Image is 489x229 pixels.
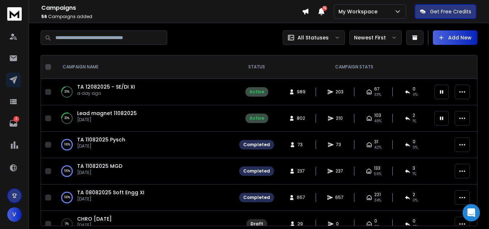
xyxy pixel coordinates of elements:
[249,89,264,95] div: Active
[77,222,112,228] p: [DATE]
[297,195,305,200] span: 657
[374,218,377,224] span: 0
[413,92,418,98] span: 0 %
[77,136,125,143] a: TA 11082025 Pysch
[249,115,264,121] div: Active
[41,4,302,12] h1: Campaigns
[243,168,270,174] div: Completed
[235,55,278,79] th: STATUS
[374,171,381,177] span: 56 %
[374,92,381,98] span: 33 %
[77,189,144,196] a: TA 08082025 Soft Engg XI
[415,4,476,19] button: Get Free Credits
[65,220,69,228] p: 0 %
[6,116,21,131] a: 2
[338,8,380,15] p: My Workspace
[413,118,416,124] span: 1 %
[7,207,22,222] button: V
[54,105,235,132] td: 30%Lead magnet 11082025[DATE]
[374,139,378,145] span: 31
[77,170,122,175] p: [DATE]
[413,165,415,171] span: 3
[243,142,270,148] div: Completed
[64,167,70,175] p: 100 %
[77,162,122,170] a: TA 11082025 MGD
[374,113,381,118] span: 103
[278,55,430,79] th: CAMPAIGN STATS
[413,145,418,150] span: 0 %
[297,168,305,174] span: 237
[430,8,471,15] p: Get Free Credits
[336,168,343,174] span: 237
[77,143,125,149] p: [DATE]
[54,55,235,79] th: CAMPAIGN NAME
[374,165,380,171] span: 133
[374,86,380,92] span: 67
[64,88,69,96] p: 20 %
[41,13,47,20] span: 56
[297,115,305,121] span: 802
[41,14,302,20] p: Campaigns added
[413,171,416,177] span: 1 %
[77,215,112,222] a: CHRO [DATE]
[243,195,270,200] div: Completed
[77,110,137,117] a: Lead magnet 11082025
[64,194,70,201] p: 100 %
[77,83,135,90] a: TA 12082025 - SE/DI XI
[298,142,305,148] span: 73
[13,116,19,122] p: 2
[463,204,480,221] div: Open Intercom Messenger
[64,115,69,122] p: 30 %
[349,30,402,45] button: Newest First
[374,192,381,198] span: 221
[374,118,381,124] span: 49 %
[336,115,343,121] span: 210
[413,198,418,203] span: 0 %
[413,218,416,224] span: 0
[54,79,235,105] td: 20%TA 12082025 - SE/DI XIa day ago
[54,185,235,211] td: 100%TA 08082025 Soft Engg XI[DATE]
[7,7,22,21] img: logo
[64,141,70,148] p: 100 %
[413,86,416,92] span: 0
[335,195,343,200] span: 657
[336,142,343,148] span: 73
[250,221,263,227] div: Draft
[336,89,343,95] span: 203
[413,192,415,198] span: 2
[298,34,329,41] p: All Statuses
[433,30,477,45] button: Add New
[413,139,416,145] span: 0
[322,6,327,11] span: 15
[413,113,415,118] span: 2
[54,158,235,185] td: 100%TA 11082025 MGD[DATE]
[297,89,305,95] span: 989
[77,90,135,96] p: a day ago
[298,221,305,227] span: 29
[374,198,381,203] span: 34 %
[77,196,144,202] p: [DATE]
[374,145,381,150] span: 42 %
[54,132,235,158] td: 100%TA 11082025 Pysch[DATE]
[77,117,137,123] p: [DATE]
[336,221,343,227] span: 0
